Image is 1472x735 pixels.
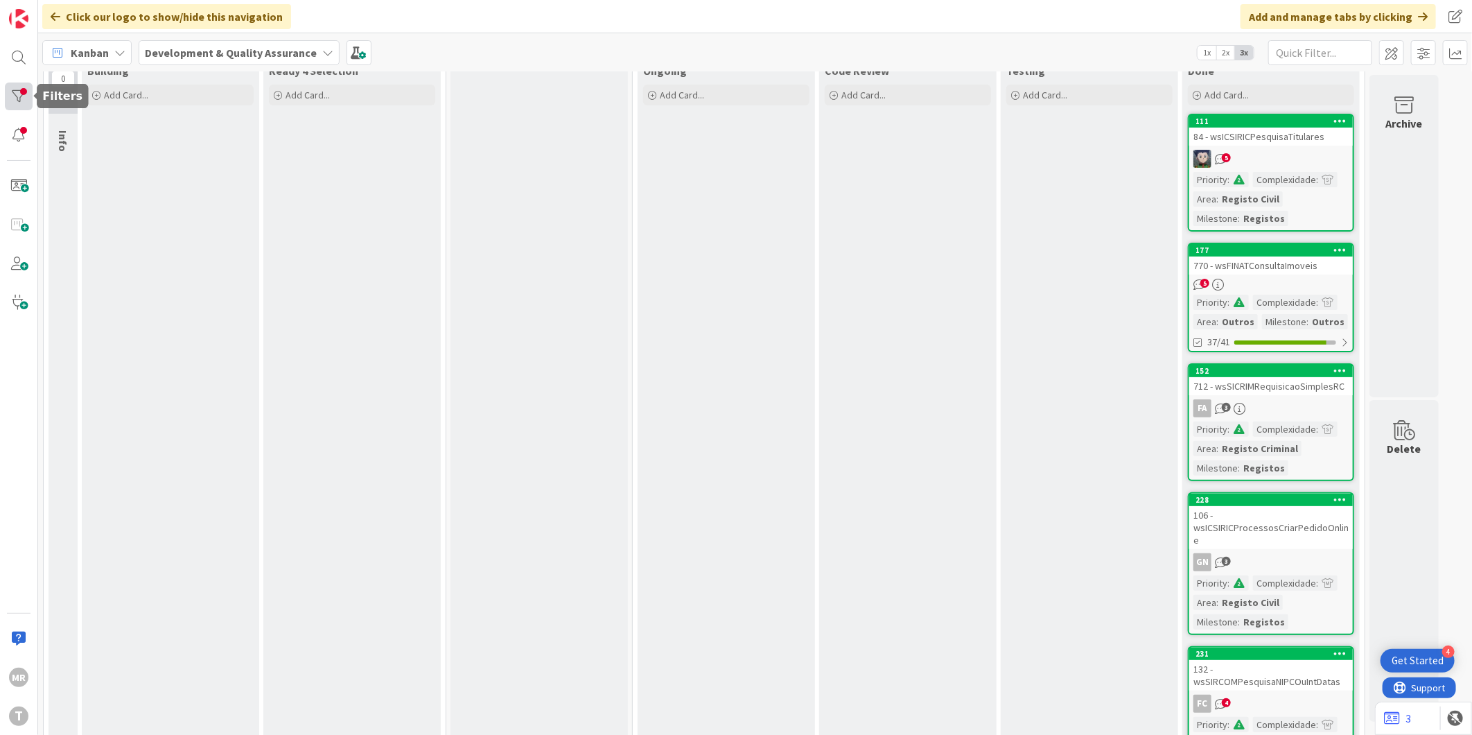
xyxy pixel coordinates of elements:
[1238,211,1240,226] span: :
[1189,494,1353,506] div: 228
[29,2,63,19] span: Support
[1193,717,1227,732] div: Priority
[1193,211,1238,226] div: Milestone
[1216,314,1218,329] span: :
[1442,646,1455,658] div: 4
[1227,576,1229,591] span: :
[1193,576,1227,591] div: Priority
[1188,492,1354,635] a: 228106 - wsICSIRICProcessosCriarPedidoOnlineGNPriority:Complexidade:Area:Registo CivilMilestone:R...
[1193,399,1211,417] div: FA
[1316,717,1318,732] span: :
[1189,115,1353,128] div: 111
[660,89,704,101] span: Add Card...
[1188,243,1354,352] a: 177770 - wsFINATConsultaImoveisPriority:Complexidade:Area:OutrosMilestone:Outros37/41
[1316,576,1318,591] span: :
[1189,365,1353,377] div: 152
[1193,553,1211,571] div: GN
[1193,191,1216,207] div: Area
[1204,89,1249,101] span: Add Card...
[1189,115,1353,146] div: 11184 - wsICSIRICPesquisaTitulares
[1193,441,1216,456] div: Area
[1023,89,1067,101] span: Add Card...
[1200,279,1209,288] span: 5
[1227,295,1229,310] span: :
[1306,314,1308,329] span: :
[1316,172,1318,187] span: :
[1238,460,1240,476] span: :
[1216,441,1218,456] span: :
[1262,314,1306,329] div: Milestone
[1193,614,1238,630] div: Milestone
[1195,649,1353,659] div: 231
[1386,115,1423,132] div: Archive
[9,707,28,726] div: T
[1189,648,1353,660] div: 231
[1193,150,1211,168] img: LS
[1193,595,1216,610] div: Area
[1227,717,1229,732] span: :
[1238,614,1240,630] span: :
[1188,114,1354,232] a: 11184 - wsICSIRICPesquisaTitularesLSPriority:Complexidade:Area:Registo CivilMilestone:Registos
[71,44,109,61] span: Kanban
[1189,648,1353,691] div: 231132 - wsSIRCOMPesquisaNIPCOuIntDatas
[1253,172,1316,187] div: Complexidade
[1227,422,1229,437] span: :
[1216,46,1235,60] span: 2x
[1222,403,1231,412] span: 3
[1189,377,1353,395] div: 712 - wsSICRIMRequisicaoSimplesRC
[1216,595,1218,610] span: :
[1316,295,1318,310] span: :
[104,89,148,101] span: Add Card...
[1308,314,1348,329] div: Outros
[1193,460,1238,476] div: Milestone
[1188,363,1354,481] a: 152712 - wsSICRIMRequisicaoSimplesRCFAPriority:Complexidade:Area:Registo CriminalMilestone:Registos
[1384,710,1411,727] a: 3
[1222,153,1231,162] span: 5
[1189,365,1353,395] div: 152712 - wsSICRIMRequisicaoSimplesRC
[1189,257,1353,275] div: 770 - wsFINATConsultaImoveis
[1253,717,1316,732] div: Complexidade
[1241,4,1436,29] div: Add and manage tabs by clicking
[286,89,330,101] span: Add Card...
[1253,295,1316,310] div: Complexidade
[1268,40,1372,65] input: Quick Filter...
[9,668,28,687] div: MR
[1193,422,1227,437] div: Priority
[1189,553,1353,571] div: GN
[1189,244,1353,257] div: 177
[1222,557,1231,566] span: 3
[1193,295,1227,310] div: Priority
[1253,576,1316,591] div: Complexidade
[1195,366,1353,376] div: 152
[1198,46,1216,60] span: 1x
[1189,494,1353,549] div: 228106 - wsICSIRICProcessosCriarPedidoOnline
[1218,595,1283,610] div: Registo Civil
[1189,506,1353,549] div: 106 - wsICSIRICProcessosCriarPedidoOnline
[1218,441,1302,456] div: Registo Criminal
[145,46,317,60] b: Development & Quality Assurance
[1193,695,1211,713] div: FC
[1218,314,1258,329] div: Outros
[1253,422,1316,437] div: Complexidade
[1195,245,1353,255] div: 177
[1189,399,1353,417] div: FA
[1235,46,1254,60] span: 3x
[1240,211,1288,226] div: Registos
[1189,660,1353,691] div: 132 - wsSIRCOMPesquisaNIPCOuIntDatas
[1392,654,1444,668] div: Get Started
[42,89,82,103] h5: Filters
[1193,172,1227,187] div: Priority
[9,9,28,28] img: Visit kanbanzone.com
[1387,440,1421,457] div: Delete
[1218,191,1283,207] div: Registo Civil
[42,4,291,29] div: Click our logo to show/hide this navigation
[1227,172,1229,187] span: :
[1222,698,1231,707] span: 4
[1193,314,1216,329] div: Area
[1240,614,1288,630] div: Registos
[1207,335,1230,349] span: 37/41
[1189,695,1353,713] div: FC
[1189,150,1353,168] div: LS
[1195,495,1353,505] div: 228
[1240,460,1288,476] div: Registos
